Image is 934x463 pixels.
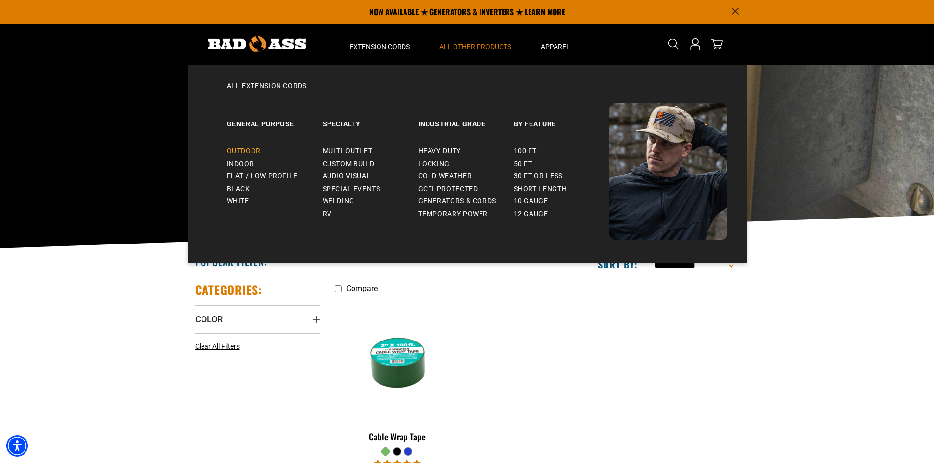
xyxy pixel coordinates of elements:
span: Compare [346,284,378,293]
a: 50 ft [514,158,609,171]
label: Sort by: [598,258,638,270]
span: Locking [418,160,450,169]
a: Open this option [687,24,703,65]
span: Outdoor [227,147,261,156]
a: RV [323,208,418,220]
span: Black [227,185,250,194]
h2: Popular Filter: [195,255,267,268]
img: Bad Ass Extension Cords [609,103,727,240]
a: Heavy-Duty [418,145,514,158]
span: 50 ft [514,160,532,169]
a: Green Cable Wrap Tape [335,298,460,447]
span: Flat / Low Profile [227,172,298,181]
span: Indoor [227,160,254,169]
a: Audio Visual [323,170,418,183]
span: Heavy-Duty [418,147,461,156]
span: Audio Visual [323,172,371,181]
span: Multi-Outlet [323,147,373,156]
a: cart [709,38,725,50]
a: Cold Weather [418,170,514,183]
summary: Search [666,36,682,52]
span: Color [195,314,223,325]
a: 100 ft [514,145,609,158]
span: 12 gauge [514,210,548,219]
a: Multi-Outlet [323,145,418,158]
h2: Categories: [195,282,263,297]
summary: All Other Products [425,24,526,65]
a: Flat / Low Profile [227,170,323,183]
a: All Extension Cords [207,81,727,103]
span: All Other Products [439,42,511,51]
a: Welding [323,195,418,208]
img: Green [335,303,459,415]
a: Generators & Cords [418,195,514,208]
span: White [227,197,249,206]
span: Generators & Cords [418,197,497,206]
a: Clear All Filters [195,341,244,352]
summary: Apparel [526,24,585,65]
span: Cold Weather [418,172,472,181]
a: Custom Build [323,158,418,171]
span: GCFI-Protected [418,185,478,194]
a: Special Events [323,183,418,195]
span: Temporary Power [418,210,488,219]
span: 100 ft [514,147,537,156]
a: General Purpose [227,103,323,137]
summary: Extension Cords [335,24,425,65]
a: 30 ft or less [514,170,609,183]
a: Indoor [227,158,323,171]
a: Short Length [514,183,609,195]
span: 30 ft or less [514,172,563,181]
a: Specialty [323,103,418,137]
a: Outdoor [227,145,323,158]
span: Welding [323,197,354,206]
a: Industrial Grade [418,103,514,137]
span: Special Events [323,185,380,194]
a: GCFI-Protected [418,183,514,195]
span: Custom Build [323,160,375,169]
span: Short Length [514,185,567,194]
a: 12 gauge [514,208,609,220]
a: 10 gauge [514,195,609,208]
span: Clear All Filters [195,342,240,350]
a: White [227,195,323,208]
a: Temporary Power [418,208,514,220]
span: Apparel [541,42,570,51]
img: Bad Ass Extension Cords [208,36,306,52]
div: Accessibility Menu [6,435,28,457]
span: Extension Cords [350,42,410,51]
span: RV [323,210,332,219]
span: 10 gauge [514,197,548,206]
a: Black [227,183,323,195]
a: By Feature [514,103,609,137]
div: Cable Wrap Tape [335,432,460,441]
summary: Color [195,305,320,333]
a: Locking [418,158,514,171]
